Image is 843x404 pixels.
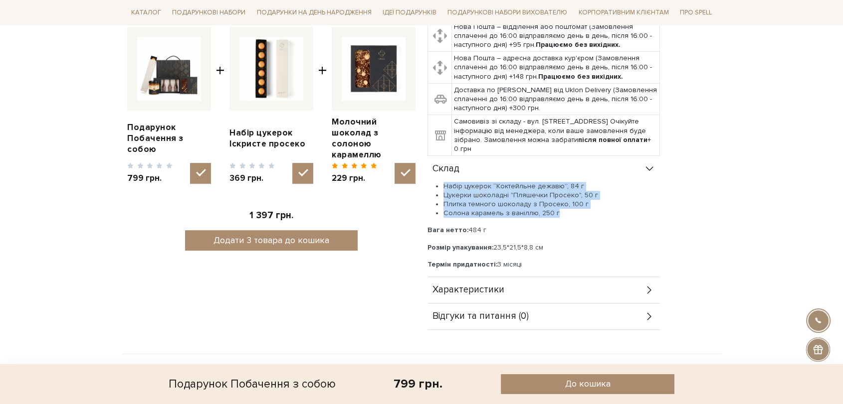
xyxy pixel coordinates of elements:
li: Плитка темного шоколаду з Просеко, 100 г [443,200,660,209]
td: Доставка по [PERSON_NAME] від Uklon Delivery (Замовлення сплаченні до 16:00 відправляємо день в д... [452,83,660,115]
td: Нова Пошта – відділення або поштомат (Замовлення сплаченні до 16:00 відправляємо день в день, піс... [452,20,660,52]
a: Корпоративним клієнтам [575,4,673,21]
b: Вага нетто: [427,226,468,234]
span: 799 грн. [127,173,173,184]
b: Працюємо без вихідних. [536,40,621,49]
td: Самовивіз зі складу - вул. [STREET_ADDRESS] Очікуйте інформацію від менеджера, коли ваше замовлен... [452,115,660,156]
span: 229 грн. [332,173,377,184]
a: Подарунок Побачення з собою [127,122,211,155]
span: + [318,27,327,184]
td: Нова Пошта – адресна доставка кур'єром (Замовлення сплаченні до 16:00 відправляємо день в день, п... [452,52,660,84]
a: Молочний шоколад з солоною карамеллю [332,117,416,160]
p: 484 г [427,226,660,235]
a: Набір цукерок Іскристе просеко [229,128,313,149]
span: Відгуки та питання (0) [432,312,529,321]
div: 799 грн. [394,376,442,392]
b: після повної оплати [578,135,647,144]
b: Працюємо без вихідних. [538,72,623,81]
span: 1 397 грн. [249,210,293,221]
a: Подарункові набори вихователю [443,4,571,21]
li: Набір цукерок “Коктейльне дежавю”, 84 г [443,182,660,191]
span: 369 грн. [229,173,275,184]
img: Подарунок Побачення з собою [137,37,201,101]
img: Молочний шоколад з солоною карамеллю [342,37,406,101]
b: Розмір упакування: [427,243,493,252]
button: Додати 3 товара до кошика [185,230,358,251]
a: Ідеї подарунків [379,5,440,20]
a: Подарункові набори [168,5,249,20]
span: Характеристики [432,285,504,294]
a: Каталог [127,5,165,20]
li: Цукерки шоколадні "Пляшечки Просеко", 50 г [443,191,660,200]
span: Склад [432,164,459,173]
a: Подарунки на День народження [253,5,376,20]
button: До кошика [501,374,674,394]
p: 23,5*21,5*8,8 см [427,243,660,252]
span: До кошика [565,378,610,390]
img: Набір цукерок Іскристе просеко [239,37,303,101]
a: Про Spell [676,5,716,20]
p: 3 місяці [427,260,660,269]
div: Подарунок Побачення з собою [169,374,336,394]
b: Термін придатності: [427,260,497,269]
li: Солона карамель з ваніллю, 250 г [443,209,660,218]
span: + [216,27,224,184]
